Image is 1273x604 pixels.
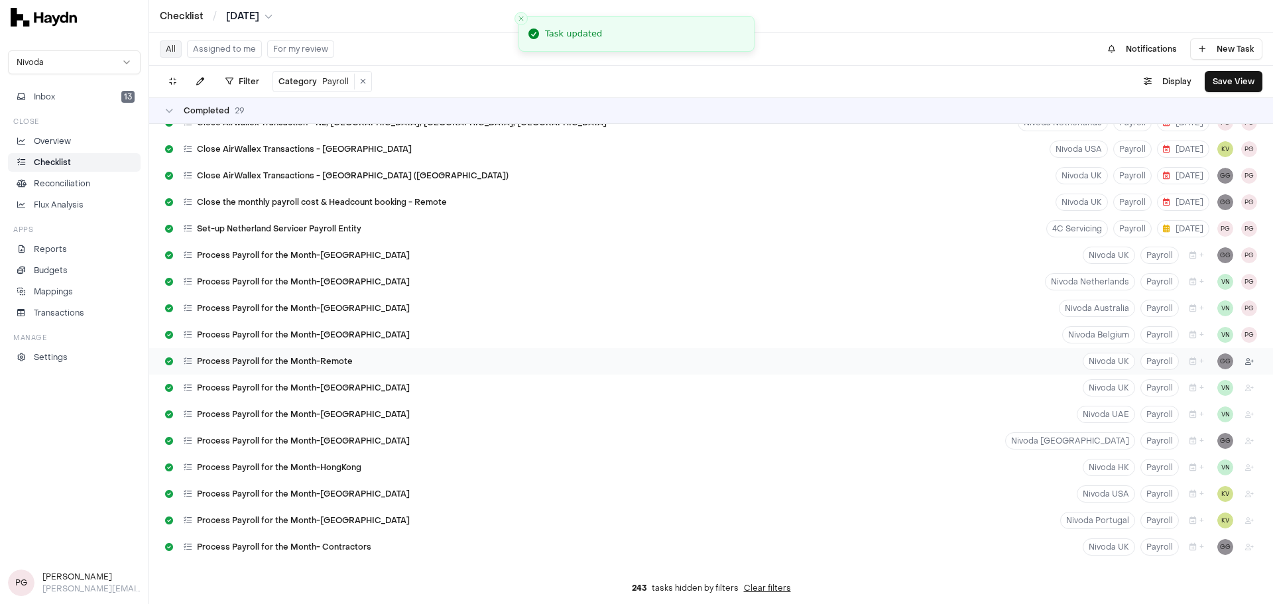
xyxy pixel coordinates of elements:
[42,583,141,595] p: [PERSON_NAME][EMAIL_ADDRESS][DOMAIN_NAME]
[1157,141,1209,158] button: [DATE]
[1083,459,1135,476] button: Nivoda HK
[267,40,334,58] button: For my review
[1217,353,1233,369] button: GG
[1050,141,1108,158] button: Nivoda USA
[197,276,410,287] span: Process Payroll for the Month-[GEOGRAPHIC_DATA]
[1140,326,1179,343] button: Payroll
[197,515,410,526] span: Process Payroll for the Month-[GEOGRAPHIC_DATA]
[1140,538,1179,556] button: Payroll
[1083,538,1135,556] button: Nivoda UK
[235,105,245,116] span: 29
[1241,247,1257,263] button: PG
[11,8,77,27] img: svg+xml,%3c
[1062,326,1135,343] button: Nivoda Belgium
[1217,194,1233,210] span: GG
[226,10,259,23] span: [DATE]
[1140,485,1179,503] button: Payroll
[1217,539,1233,555] span: GG
[1045,273,1135,290] button: Nivoda Netherlands
[217,71,267,92] button: Filter
[1184,406,1209,423] button: +
[1184,432,1209,450] button: +
[1217,433,1233,449] button: GG
[197,170,509,181] span: Close AirWallex Transactions - [GEOGRAPHIC_DATA] ([GEOGRAPHIC_DATA])
[1060,512,1135,529] button: Nivoda Portugal
[1184,538,1209,556] button: +
[1184,326,1209,343] button: +
[1217,513,1233,528] button: KV
[34,178,90,190] p: Reconciliation
[149,572,1273,604] div: tasks hidden by filters
[34,265,68,276] p: Budgets
[13,333,46,343] h3: Manage
[1157,167,1209,184] button: [DATE]
[34,307,84,319] p: Transactions
[632,583,646,593] span: 243
[8,348,141,367] a: Settings
[1113,141,1152,158] button: Payroll
[1140,273,1179,290] button: Payroll
[8,132,141,151] a: Overview
[8,196,141,214] a: Flux Analysis
[34,156,71,168] p: Checklist
[515,12,528,25] button: Close toast
[1241,221,1257,237] button: PG
[34,135,71,147] p: Overview
[1083,247,1135,264] button: Nivoda UK
[1241,168,1257,184] span: PG
[1113,194,1152,211] button: Payroll
[197,223,361,234] span: Set-up Netherland Servicer Payroll Entity
[1241,300,1257,316] button: PG
[13,225,33,235] h3: Apps
[1157,194,1209,211] button: [DATE]
[197,303,410,314] span: Process Payroll for the Month-[GEOGRAPHIC_DATA]
[1163,223,1203,234] span: [DATE]
[1140,432,1179,450] button: Payroll
[1241,194,1257,210] span: PG
[197,144,412,154] span: Close AirWallex Transactions - [GEOGRAPHIC_DATA]
[1140,247,1179,264] button: Payroll
[160,40,182,58] button: All
[1217,406,1233,422] button: VN
[197,462,361,473] span: Process Payroll for the Month-HongKong
[1217,486,1233,502] button: KV
[1184,353,1209,370] button: +
[273,74,355,90] button: CategoryPayroll
[1241,274,1257,290] span: PG
[1217,459,1233,475] button: VN
[1163,170,1203,181] span: [DATE]
[1217,221,1233,237] button: PG
[1113,220,1152,237] button: Payroll
[197,330,410,340] span: Process Payroll for the Month-[GEOGRAPHIC_DATA]
[1163,197,1203,208] span: [DATE]
[1083,379,1135,396] button: Nivoda UK
[1163,144,1203,154] span: [DATE]
[34,286,73,298] p: Mappings
[8,174,141,193] a: Reconciliation
[121,91,135,103] span: 13
[1217,168,1233,184] button: GG
[1136,71,1199,92] button: Display
[1077,406,1135,423] button: Nivoda UAE
[197,356,353,367] span: Process Payroll for the Month-Remote
[42,571,141,583] h3: [PERSON_NAME]
[1083,353,1135,370] button: Nivoda UK
[1056,194,1108,211] button: Nivoda UK
[1217,247,1233,263] button: GG
[1217,380,1233,396] button: VN
[226,10,273,23] button: [DATE]
[184,105,229,116] span: Completed
[545,27,602,40] div: Task updated
[1140,512,1179,529] button: Payroll
[210,9,219,23] span: /
[1217,300,1233,316] button: VN
[1140,406,1179,423] button: Payroll
[1184,512,1209,529] button: +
